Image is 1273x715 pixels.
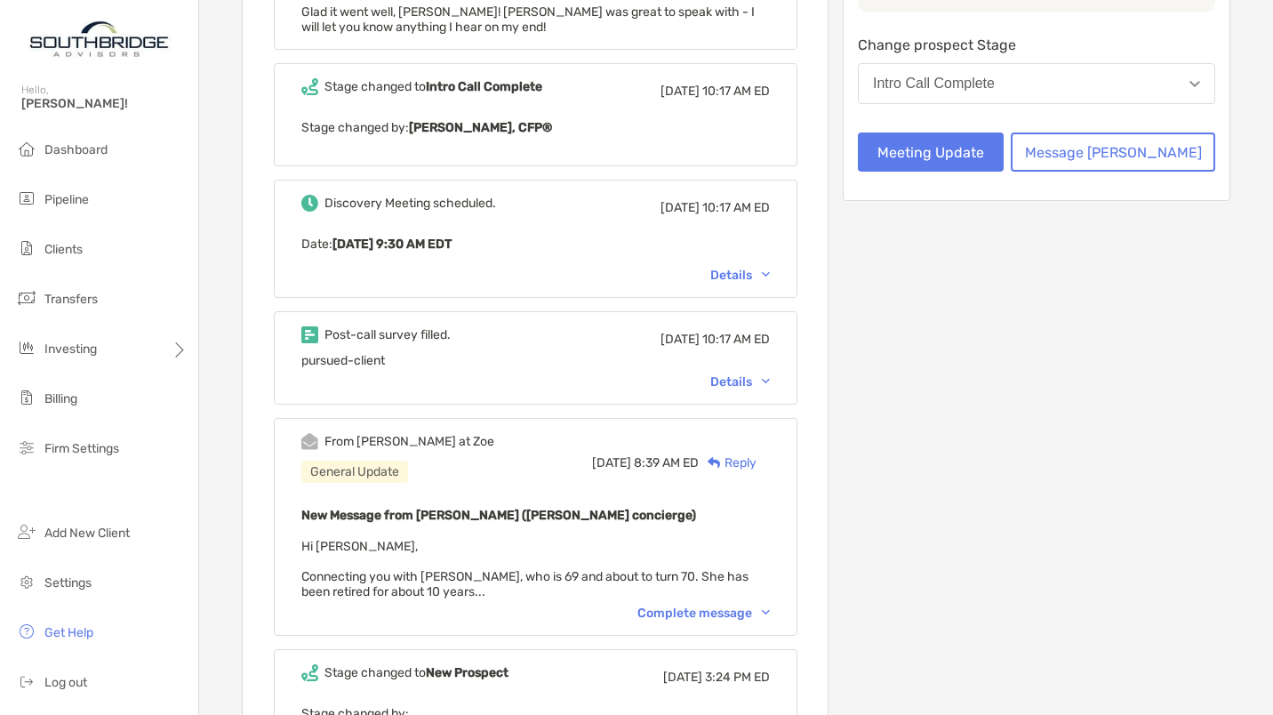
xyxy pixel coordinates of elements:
img: transfers icon [16,287,37,309]
img: logout icon [16,671,37,692]
img: Event icon [301,326,318,343]
div: Discovery Meeting scheduled. [324,196,496,211]
span: Settings [44,575,92,590]
div: Post-call survey filled. [324,327,451,342]
p: Change prospect Stage [858,34,1215,56]
span: Clients [44,242,83,257]
div: From [PERSON_NAME] at Zoe [324,434,494,449]
img: add_new_client icon [16,521,37,542]
img: Chevron icon [762,610,770,615]
div: Intro Call Complete [873,76,995,92]
img: Zoe Logo [21,7,177,71]
span: [DATE] [661,84,700,99]
div: Details [710,268,770,283]
img: firm-settings icon [16,437,37,458]
span: 10:17 AM ED [702,200,770,215]
button: Message [PERSON_NAME] [1011,133,1215,172]
span: Get Help [44,625,93,640]
img: Chevron icon [762,379,770,384]
span: [DATE] [661,332,700,347]
span: [DATE] [592,455,631,470]
div: Stage changed to [324,79,542,94]
b: New Prospect [426,665,508,680]
img: Event icon [301,195,318,212]
img: Event icon [301,664,318,681]
p: Stage changed by: [301,116,770,139]
span: Log out [44,675,87,690]
span: Pipeline [44,192,89,207]
div: Reply [699,454,757,472]
button: Meeting Update [858,133,1004,172]
img: get-help icon [16,621,37,642]
span: Billing [44,391,77,406]
span: Hi [PERSON_NAME], Connecting you with [PERSON_NAME], who is 69 and about to turn 70. She has been... [301,539,749,599]
span: Investing [44,341,97,357]
div: Stage changed to [324,665,508,680]
b: [PERSON_NAME], CFP® [409,120,552,135]
span: [PERSON_NAME]! [21,96,188,111]
img: clients icon [16,237,37,259]
button: Intro Call Complete [858,63,1215,104]
img: Reply icon [708,457,721,469]
span: 8:39 AM ED [634,455,699,470]
b: [DATE] 9:30 AM EDT [332,237,452,252]
img: settings icon [16,571,37,592]
b: Intro Call Complete [426,79,542,94]
b: New Message from [PERSON_NAME] ([PERSON_NAME] concierge) [301,508,696,523]
img: Event icon [301,433,318,450]
img: Chevron icon [762,272,770,277]
p: Date : [301,233,770,255]
img: dashboard icon [16,138,37,159]
span: Transfers [44,292,98,307]
span: 10:17 AM ED [702,332,770,347]
span: [DATE] [661,200,700,215]
span: Add New Client [44,526,130,541]
span: 10:17 AM ED [702,84,770,99]
span: 3:24 PM ED [705,670,770,685]
span: pursued-client [301,353,385,368]
div: Details [710,374,770,390]
span: Dashboard [44,142,108,157]
img: investing icon [16,337,37,358]
span: Glad it went well, [PERSON_NAME]! [PERSON_NAME] was great to speak with - I will let you know any... [301,4,755,35]
img: Event icon [301,78,318,95]
img: billing icon [16,387,37,408]
div: Complete message [637,606,770,621]
img: Open dropdown arrow [1189,81,1200,87]
img: pipeline icon [16,188,37,209]
span: [DATE] [663,670,702,685]
span: Firm Settings [44,441,119,456]
div: General Update [301,461,408,483]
